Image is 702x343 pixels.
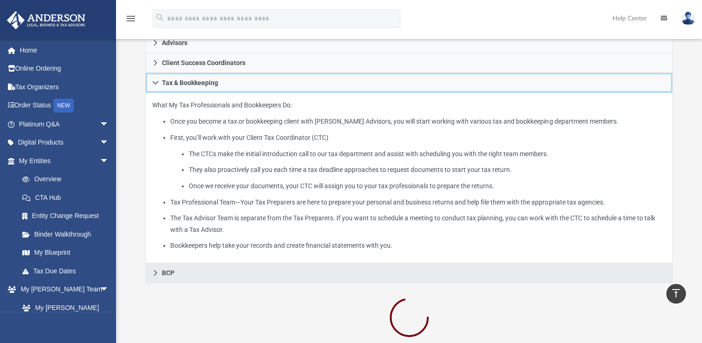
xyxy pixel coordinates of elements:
span: arrow_drop_down [100,133,118,152]
span: BCP [162,270,174,276]
a: Platinum Q&Aarrow_drop_down [6,115,123,133]
li: They also proactively call you each time a tax deadline approaches to request documents to start ... [189,164,666,176]
span: arrow_drop_down [100,280,118,299]
i: vertical_align_top [670,288,682,299]
a: menu [125,18,136,24]
div: Tax & Bookkeeping [145,93,673,263]
li: Once you become a tax or bookkeeping client with [PERSON_NAME] Advisors, you will start working w... [170,116,666,127]
i: search [155,13,165,23]
a: CTA Hub [13,188,123,207]
li: Tax Professional Team—Your Tax Preparers are here to prepare your personal and business returns a... [170,197,666,208]
a: My [PERSON_NAME] Team [13,298,114,328]
img: User Pic [681,12,695,25]
a: Entity Change Request [13,207,123,225]
a: vertical_align_top [666,284,686,303]
span: arrow_drop_down [100,152,118,171]
span: Client Success Coordinators [162,59,245,66]
a: Digital Productsarrow_drop_down [6,133,123,152]
a: Binder Walkthrough [13,225,123,244]
a: Online Ordering [6,59,123,78]
li: First, you’ll work with your Client Tax Coordinator (CTC) [170,132,666,192]
a: Advisors [145,33,673,53]
a: BCP [145,263,673,283]
div: NEW [53,99,74,112]
li: Once we receive your documents, your CTC will assign you to your tax professionals to prepare the... [189,180,666,192]
a: Tax & Bookkeeping [145,73,673,93]
a: Order StatusNEW [6,96,123,115]
li: The Tax Advisor Team is separate from the Tax Preparers. If you want to schedule a meeting to con... [170,212,666,235]
i: menu [125,13,136,24]
li: Bookkeepers help take your records and create financial statements with you. [170,240,666,251]
span: Advisors [162,40,187,46]
a: My Blueprint [13,244,118,262]
a: My Entitiesarrow_drop_down [6,152,123,170]
a: Tax Organizers [6,78,123,96]
p: What My Tax Professionals and Bookkeepers Do: [152,99,666,251]
a: Overview [13,170,123,189]
a: Home [6,41,123,59]
span: arrow_drop_down [100,115,118,134]
a: My [PERSON_NAME] Teamarrow_drop_down [6,280,118,299]
img: Anderson Advisors Platinum Portal [4,11,88,29]
a: Tax Due Dates [13,262,123,280]
span: Tax & Bookkeeping [162,79,218,86]
a: Client Success Coordinators [145,53,673,73]
li: The CTCs make the initial introduction call to our tax department and assist with scheduling you ... [189,148,666,160]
